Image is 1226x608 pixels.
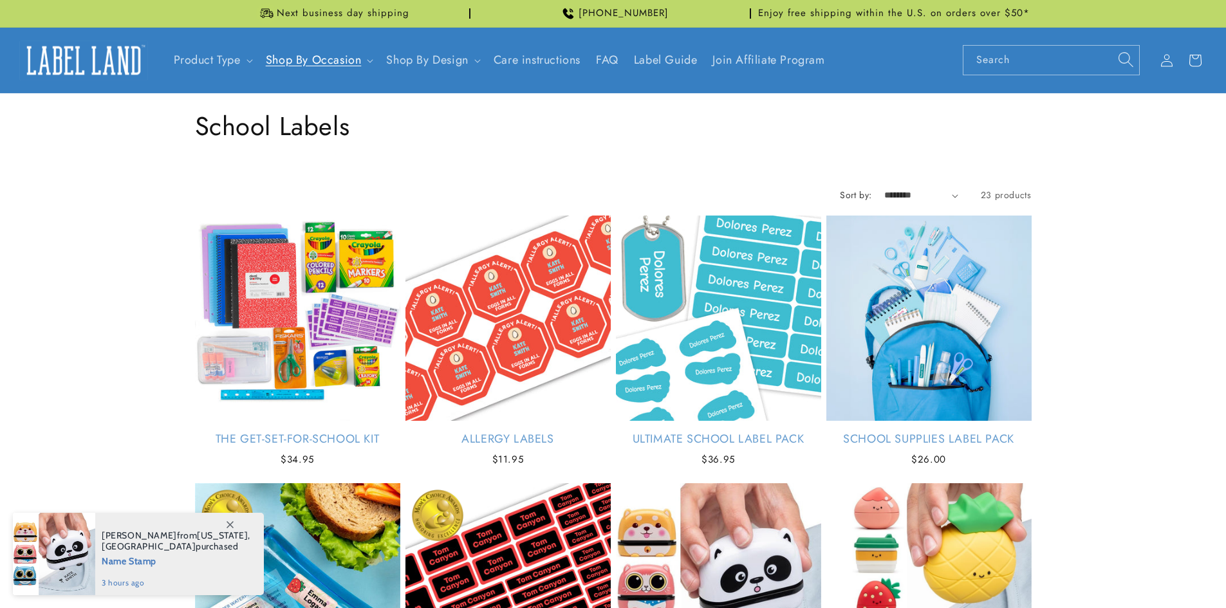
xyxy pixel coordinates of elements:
[826,432,1032,447] a: School Supplies Label Pack
[579,7,669,20] span: [PHONE_NUMBER]
[166,45,258,75] summary: Product Type
[981,189,1032,201] span: 23 products
[1111,45,1140,73] button: Search
[712,53,824,68] span: Join Affiliate Program
[102,530,250,552] span: from , purchased
[840,189,871,201] label: Sort by:
[758,7,1030,20] span: Enjoy free shipping within the U.S. on orders over $50*
[15,35,153,85] a: Label Land
[378,45,485,75] summary: Shop By Design
[197,530,248,541] span: [US_STATE]
[705,45,832,75] a: Join Affiliate Program
[174,51,241,68] a: Product Type
[102,540,196,552] span: [GEOGRAPHIC_DATA]
[386,51,468,68] a: Shop By Design
[405,432,611,447] a: Allergy Labels
[102,530,177,541] span: [PERSON_NAME]
[195,432,400,447] a: The Get-Set-for-School Kit
[588,45,626,75] a: FAQ
[195,109,1032,143] h1: School Labels
[486,45,588,75] a: Care instructions
[266,53,362,68] span: Shop By Occasion
[258,45,379,75] summary: Shop By Occasion
[626,45,705,75] a: Label Guide
[596,53,618,68] span: FAQ
[277,7,409,20] span: Next business day shipping
[634,53,698,68] span: Label Guide
[494,53,580,68] span: Care instructions
[616,432,821,447] a: Ultimate School Label Pack
[19,41,148,80] img: Label Land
